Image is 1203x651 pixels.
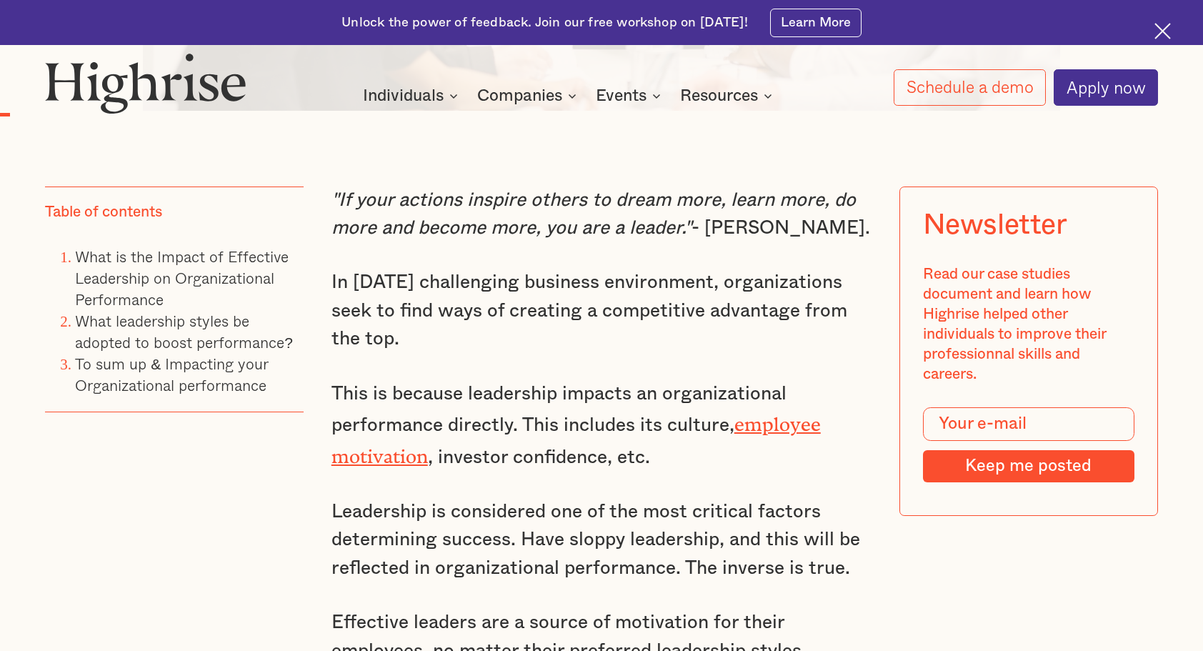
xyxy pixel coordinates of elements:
a: To sum up & Impacting your Organizational performance [75,352,268,397]
p: This is because leadership impacts an organizational performance directly. This includes its cult... [331,380,872,472]
p: - [PERSON_NAME]. [331,187,872,243]
div: Newsletter [923,209,1067,242]
a: What leadership styles be adopted to boost performance? [75,309,293,354]
a: employee motivation [331,414,821,457]
div: Table of contents [45,202,162,222]
div: Events [596,87,647,104]
div: Read our case studies document and learn how Highrise helped other individuals to improve their p... [923,264,1135,384]
div: Individuals [363,87,444,104]
input: Your e-mail [923,407,1135,441]
input: Keep me posted [923,450,1135,482]
div: Unlock the power of feedback. Join our free workshop on [DATE]! [341,14,748,31]
a: Schedule a demo [894,69,1046,106]
div: Resources [680,87,758,104]
a: Apply now [1054,69,1158,106]
a: What is the Impact of Effective Leadership on Organizational Performance [75,245,289,311]
em: "If your actions inspire others to dream more, learn more, do more and become more, you are a lea... [331,191,856,237]
div: Companies [477,87,562,104]
a: Learn More [770,9,861,37]
p: Leadership is considered one of the most critical factors determining success. Have sloppy leader... [331,498,872,582]
img: Highrise logo [45,53,246,114]
p: In [DATE] challenging business environment, organizations seek to find ways of creating a competi... [331,269,872,353]
img: Cross icon [1154,23,1171,39]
